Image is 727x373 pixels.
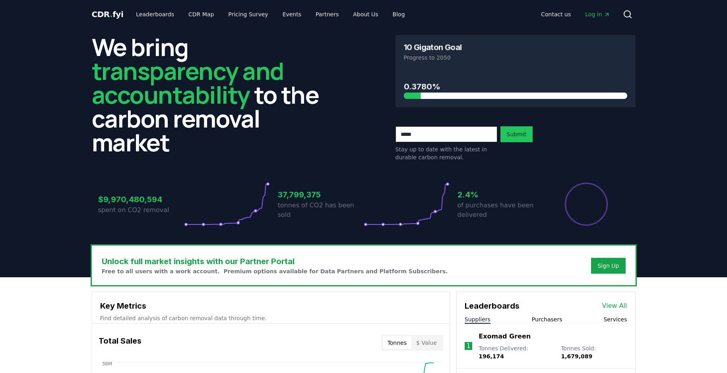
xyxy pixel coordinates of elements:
[110,10,112,19] span: .
[102,361,112,367] tspan: 38M
[386,7,411,21] a: Blog
[465,315,490,323] button: Suppliers
[130,7,180,21] a: Leaderboards
[99,335,142,351] h3: Total Sales
[561,344,627,360] p: Tonnes Sold :
[404,43,462,51] h3: 10 Gigaton Goal
[98,205,184,215] p: spent on CO2 removal
[579,7,616,21] a: Log in
[535,7,616,21] nav: Main
[100,314,442,322] p: Find detailed analysis of carbon removal data through time.
[102,267,448,275] p: Free to all users with a work account. Premium options available for Data Partners and Platform S...
[603,315,627,323] button: Services
[102,255,448,267] h3: Unlock full market insights with our Partner Portal
[532,315,562,323] button: Purchasers
[92,9,124,20] a: CDR.fyi
[278,189,364,201] h3: 37,799,375
[564,182,609,226] div: Percentage of sales delivered
[92,10,124,19] span: CDR fyi
[276,7,308,21] a: Events
[278,201,364,220] p: tonnes of CO2 has been sold
[404,54,627,62] p: Progress to 2050
[98,193,184,205] h3: $9,970,480,594
[585,10,610,18] span: Log in
[309,7,345,21] a: Partners
[395,145,497,161] p: Stay up to date with the latest in durable carbon removal.
[591,258,625,274] button: Sign Up
[602,301,627,311] a: View All
[479,353,504,359] span: 196,174
[561,353,592,359] span: 1,679,089
[130,7,411,21] nav: Main
[535,7,577,21] a: Contact us
[500,126,533,142] button: Submit
[92,54,284,111] span: transparency and accountability
[458,201,543,220] p: of purchases have been delivered
[347,7,384,21] a: About Us
[182,7,220,21] a: CDR Map
[404,81,627,93] h3: 0.3780%
[92,35,332,154] h2: We bring to the carbon removal market
[383,336,411,349] button: Tonnes
[411,336,442,349] button: $ Value
[466,341,470,351] p: 1
[479,344,553,360] p: Tonnes Delivered :
[100,300,442,312] h3: Key Metrics
[465,300,520,312] h3: Leaderboards
[458,189,543,201] h3: 2.4%
[222,7,274,21] a: Pricing Survey
[479,332,531,341] a: Exomad Green
[597,262,619,270] a: Sign Up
